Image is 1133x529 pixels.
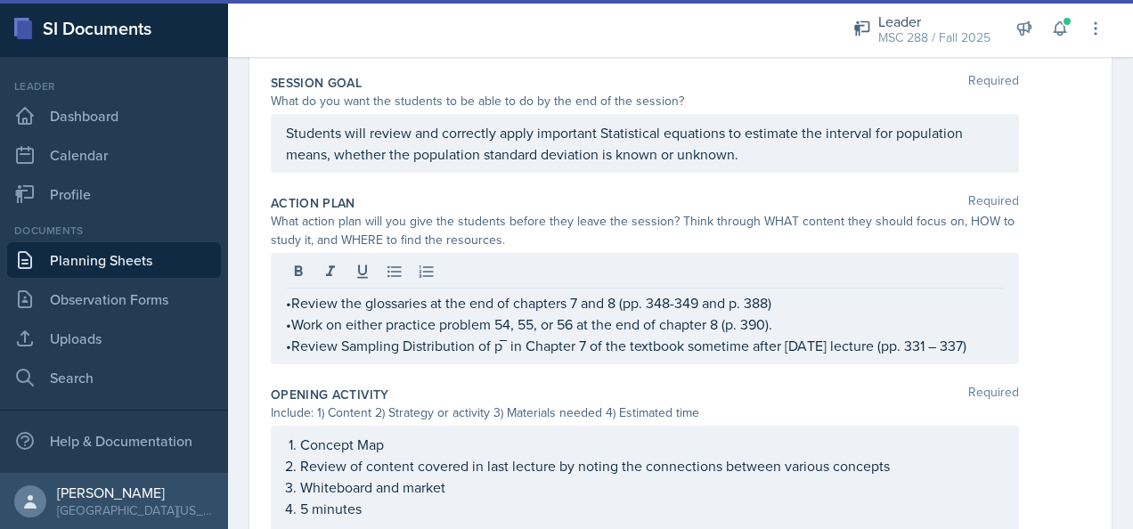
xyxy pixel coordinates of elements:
div: [GEOGRAPHIC_DATA][US_STATE] in [GEOGRAPHIC_DATA] [57,501,214,519]
div: MSC 288 / Fall 2025 [878,28,990,47]
div: Leader [7,78,221,94]
a: Observation Forms [7,281,221,317]
div: Help & Documentation [7,423,221,459]
a: Search [7,360,221,395]
label: Session Goal [271,74,362,92]
label: Opening Activity [271,386,389,403]
a: Uploads [7,321,221,356]
a: Planning Sheets [7,242,221,278]
span: Required [968,386,1019,403]
p: •Review Sampling Distribution of p ̅ in Chapter 7 of the textbook sometime after [DATE] lecture (... [286,335,1004,356]
div: Include: 1) Content 2) Strategy or activity 3) Materials needed 4) Estimated time [271,403,1019,422]
p: •Work on either practice problem 54, 55, or 56 at the end of chapter 8 (p. 390). [286,313,1004,335]
div: [PERSON_NAME] [57,484,214,501]
p: •Review the glossaries at the end of chapters 7 and 8 (pp. 348-349 and p. 388) [286,292,1004,313]
div: What do you want the students to be able to do by the end of the session? [271,92,1019,110]
a: Profile [7,176,221,212]
div: Leader [878,11,990,32]
div: What action plan will you give the students before they leave the session? Think through WHAT con... [271,212,1019,249]
p: Concept Map [300,434,1004,455]
p: Review of content covered in last lecture by noting the connections between various concepts [300,455,1004,476]
p: 5 minutes [300,498,1004,519]
p: Whiteboard and market [300,476,1004,498]
a: Dashboard [7,98,221,134]
div: Documents [7,223,221,239]
span: Required [968,74,1019,92]
a: Calendar [7,137,221,173]
label: Action Plan [271,194,355,212]
span: Required [968,194,1019,212]
p: Students will review and correctly apply important Statistical equations to estimate the interval... [286,122,1004,165]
